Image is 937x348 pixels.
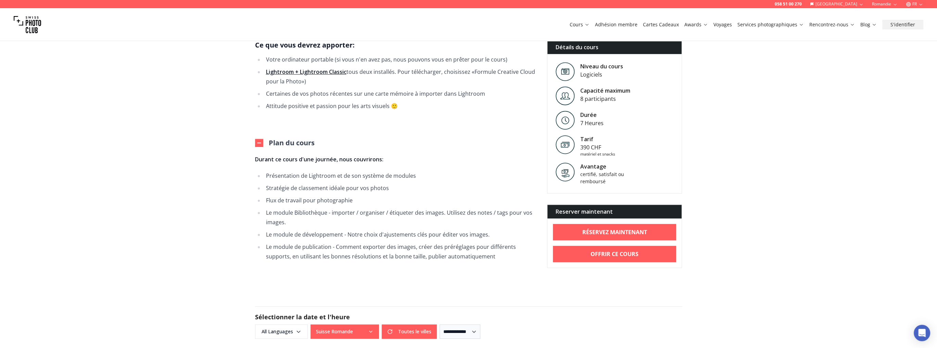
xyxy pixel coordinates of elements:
[570,21,590,28] a: Cours
[858,20,879,29] button: Blog
[255,312,682,322] h2: Sélectionner la date et l'heure
[556,162,575,182] img: Avantage
[264,101,536,111] li: Attitude positive et passion pour les arts visuels 🙂
[14,11,41,38] img: Swiss photo club
[580,86,630,95] div: Capacité maximum
[684,21,708,28] a: Awards
[643,21,679,28] a: Cartes Cadeaux
[556,62,575,81] img: Level
[580,143,615,151] div: 390 CHF
[264,242,536,261] li: Le module de publication - Comment exporter des images, créer des préréglages pour différents sup...
[264,55,536,64] li: Votre ordinateur portable (si vous n'en avez pas, nous pouvons vous en prêter pour le cours)
[580,135,615,143] div: Tarif
[255,156,383,163] strong: Durant ce cours d'une journée, nous couvrirons:
[264,67,536,86] li: tous deux installés. Pour télécharger, choisissez «Formule Creative Cloud pour la Photo»)
[264,196,536,205] li: Flux de travail pour photographie
[264,230,536,239] li: Le module de développement - Notre choix d'ajustements clés pour éditer vos images.
[580,162,638,171] div: Avantage
[580,111,604,119] div: Durée
[264,183,536,193] li: Stratégie de classement idéale pour vos photos
[580,70,623,79] div: Logiciels
[547,40,682,54] div: Détails du cours
[264,89,536,98] li: Certaines de vos photos récentes sur une carte mémoire à importer dans Lightroom
[266,68,346,76] a: Lightroom + Lightroom Classic
[713,21,732,28] a: Voyages
[914,325,930,341] div: Open Intercom Messenger
[582,228,647,236] b: RÉSERVEZ MAINTENANT
[640,20,682,29] button: Cartes Cadeaux
[580,151,615,157] div: matériel et snacks
[807,20,858,29] button: Rencontrez-nous
[567,20,592,29] button: Cours
[595,21,637,28] a: Adhésion membre
[860,21,877,28] a: Blog
[256,325,307,338] span: All Languages
[591,250,638,258] b: Offrir ce cours
[553,246,676,262] a: Offrir ce cours
[809,21,855,28] a: Rencontrez-nous
[737,21,804,28] a: Services photographiques
[264,208,536,227] li: Le module Bibliothèque - importer / organiser / étiqueter des images. Utilisez des notes / tags p...
[682,20,711,29] button: Awards
[775,1,802,7] a: 058 51 00 270
[255,40,355,50] strong: Ce que vous devrez apporter:
[556,86,575,105] img: Level
[553,224,676,240] a: RÉSERVEZ MAINTENANT
[882,20,923,29] button: S'identifier
[592,20,640,29] button: Adhésion membre
[264,171,536,180] li: Présentation de Lightroom et de son système de modules
[255,139,263,147] img: Outline Open
[580,119,604,127] div: 7 Heures
[556,135,575,154] img: Tarif
[255,324,308,339] button: All Languages
[382,324,437,339] button: Toutes le villes
[547,205,682,218] div: Reserver maintenant
[556,111,575,130] img: Level
[580,95,630,103] div: 8 participants
[711,20,735,29] button: Voyages
[580,171,638,185] div: certifié, satisfait ou remboursé
[311,324,379,339] button: Suisse Romande
[255,138,315,148] button: Plan du cours
[580,62,623,70] div: Niveau du cours
[735,20,807,29] button: Services photographiques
